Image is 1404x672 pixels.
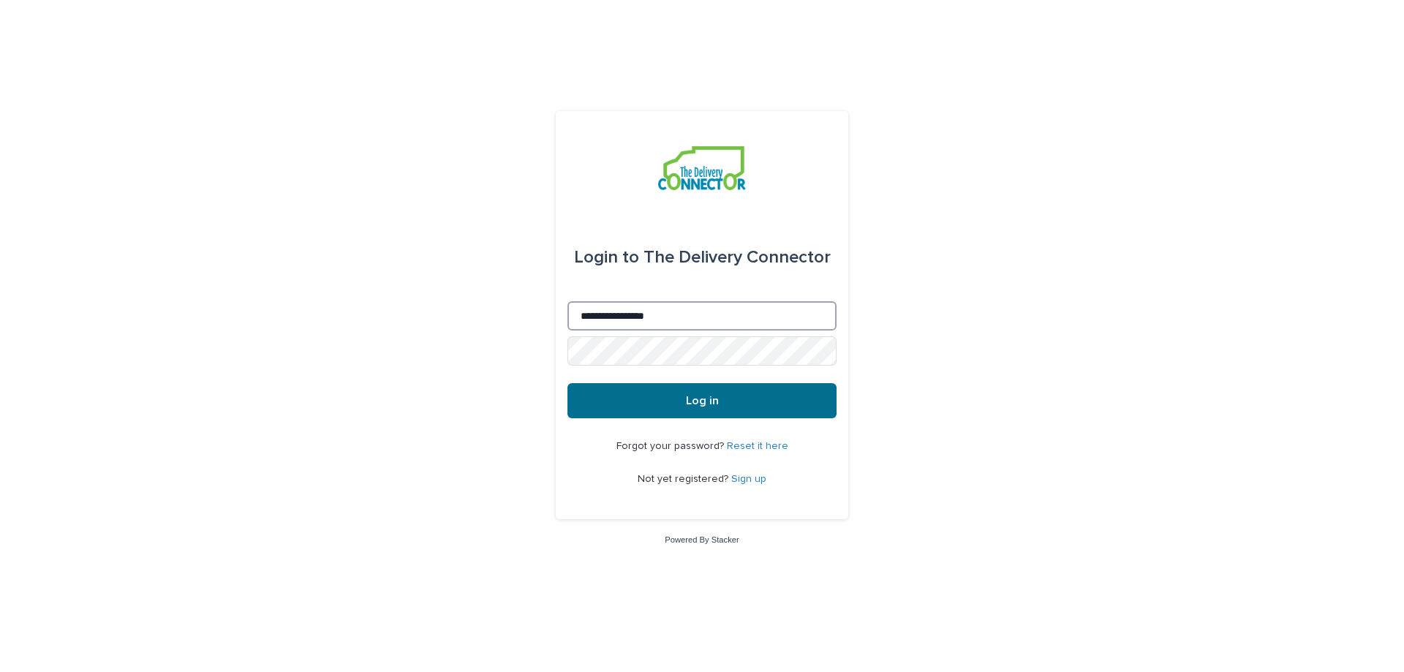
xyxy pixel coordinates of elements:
[567,383,837,418] button: Log in
[574,237,831,278] div: The Delivery Connector
[665,535,739,544] a: Powered By Stacker
[658,146,745,190] img: aCWQmA6OSGG0Kwt8cj3c
[686,395,719,407] span: Log in
[616,441,727,451] span: Forgot your password?
[727,441,788,451] a: Reset it here
[731,474,766,484] a: Sign up
[574,249,639,266] span: Login to
[638,474,731,484] span: Not yet registered?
